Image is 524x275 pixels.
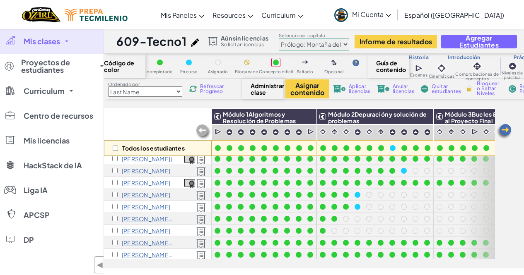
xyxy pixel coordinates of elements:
[196,251,206,260] img: Licensed
[237,129,244,136] img: IconPracticeLevel.svg
[509,85,516,93] img: IconReset.svg
[471,128,479,136] img: IconCutscene.svg
[261,11,296,19] span: Curriculum
[24,112,93,120] span: Centro de recursos
[189,85,197,93] img: IconReload.svg
[355,35,437,48] button: Informe de resultados
[377,128,385,136] img: IconInteractive.svg
[21,59,95,74] span: Proyectos de estudiantes
[24,137,70,144] span: Mis licencias
[353,60,359,66] img: IconHint.svg
[409,54,429,61] h3: Historia
[447,128,455,136] img: IconInteractive.svg
[432,84,461,94] span: Quitar estudiantes
[223,110,296,124] span: Módulo 1Algoritmos y Resolución de Problemas
[376,60,401,73] span: Guía de contenido
[259,69,293,74] span: Concepto difícil
[191,38,199,47] img: iconPencil.svg
[184,178,195,187] a: View Course Completion Certificate
[261,129,268,136] img: IconPracticeLevel.svg
[235,69,258,74] span: Bloqueado
[285,79,329,98] button: Asignar contenido
[122,191,170,198] p: Emiliano molina M
[184,154,195,163] a: View Course Completion Certificate
[482,128,490,136] img: IconCinematic.svg
[331,60,337,66] img: IconOptionalLevel.svg
[279,32,349,39] label: Seleccionar capítulo
[221,35,268,41] span: Aún sin licencias
[196,155,206,164] img: Licensed
[122,145,185,151] p: Todos los estudiantes
[429,54,500,61] h3: Introducción
[65,9,128,21] img: Tecmilenio logo
[221,41,268,48] a: Solicitar licencias
[324,69,344,74] span: Opcional
[328,110,427,124] span: Módulo 2Depuración y solución de problemas
[284,129,291,136] img: IconPracticeLevel.svg
[122,251,174,258] p: Dilan Gonzalez R
[122,239,174,246] p: Perla Aracely Garcia Lopez P
[157,4,208,26] a: Mis Paneles
[161,11,197,19] span: Mis Paneles
[424,129,431,136] img: IconPracticeLevel.svg
[349,84,370,94] span: Aplicar licencias
[122,155,172,162] p: Juan Enrique Alarcón Altamirano j
[22,6,60,23] img: Home
[215,128,222,136] img: IconCutscene.svg
[226,129,233,136] img: IconPracticeLevel.svg
[184,179,195,188] img: certificate-icon.png
[471,60,483,72] img: IconInteractive.svg
[455,72,500,81] span: Comprobaciones de conceptos
[333,85,345,93] img: IconLicenseApply.svg
[272,129,279,136] img: IconPracticeLevel.svg
[477,81,501,96] span: Bloquear o Saltar Niveles
[412,129,419,136] img: IconPracticeLevel.svg
[465,85,473,92] img: IconLock.svg
[180,69,198,74] span: En curso
[436,62,447,74] img: IconCinematic.svg
[415,64,424,73] img: IconCutscene.svg
[196,239,206,248] img: Licensed
[251,82,275,96] span: Administrar clase
[97,259,104,271] span: ◀
[352,10,391,19] span: Mi Cuenta
[200,84,226,94] span: Refrescar Progreso
[297,69,313,74] span: Saltado
[354,129,361,136] img: IconPracticeLevel.svg
[401,129,408,136] img: IconPracticeLevel.svg
[295,129,302,136] img: IconPracticeLevel.svg
[459,128,467,136] img: IconCinematic.svg
[441,35,517,48] button: Agregar Estudiantes
[257,4,307,26] a: Curriculum
[24,38,60,45] span: Mis clases
[302,60,308,64] img: IconSkippedLevel.svg
[22,6,60,23] a: Ozaria by CodeCombat logo
[147,69,173,74] span: completado
[393,84,414,94] span: Anular licencias
[108,81,182,88] label: Ordenado por
[196,215,206,224] img: Licensed
[184,155,195,164] img: certificate-icon.png
[122,167,170,174] p: Giovanni J
[496,123,512,140] img: Arrow_Left.png
[116,33,187,49] h1: 609-Tecno1
[377,85,389,93] img: IconLicenseRevoke.svg
[400,4,508,26] a: Español ([GEOGRAPHIC_DATA])
[24,162,82,169] span: HackStack de IA
[389,129,396,136] img: IconPracticeLevel.svg
[448,34,510,48] span: Agregar Estudiantes
[196,227,206,236] img: Licensed
[319,128,327,136] img: IconCinematic.svg
[330,2,395,28] a: Mi Cuenta
[307,128,315,136] img: IconCutscene.svg
[421,85,428,93] img: IconRemoveStudents.svg
[122,227,170,234] p: Rodrigo O
[24,187,48,194] span: Liga IA
[410,73,427,77] span: Escenas
[494,128,502,136] img: IconCinematic.svg
[212,11,246,19] span: Resources
[436,128,444,136] img: IconCinematic.svg
[196,179,206,188] img: Licensed
[342,128,350,136] img: IconCinematic.svg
